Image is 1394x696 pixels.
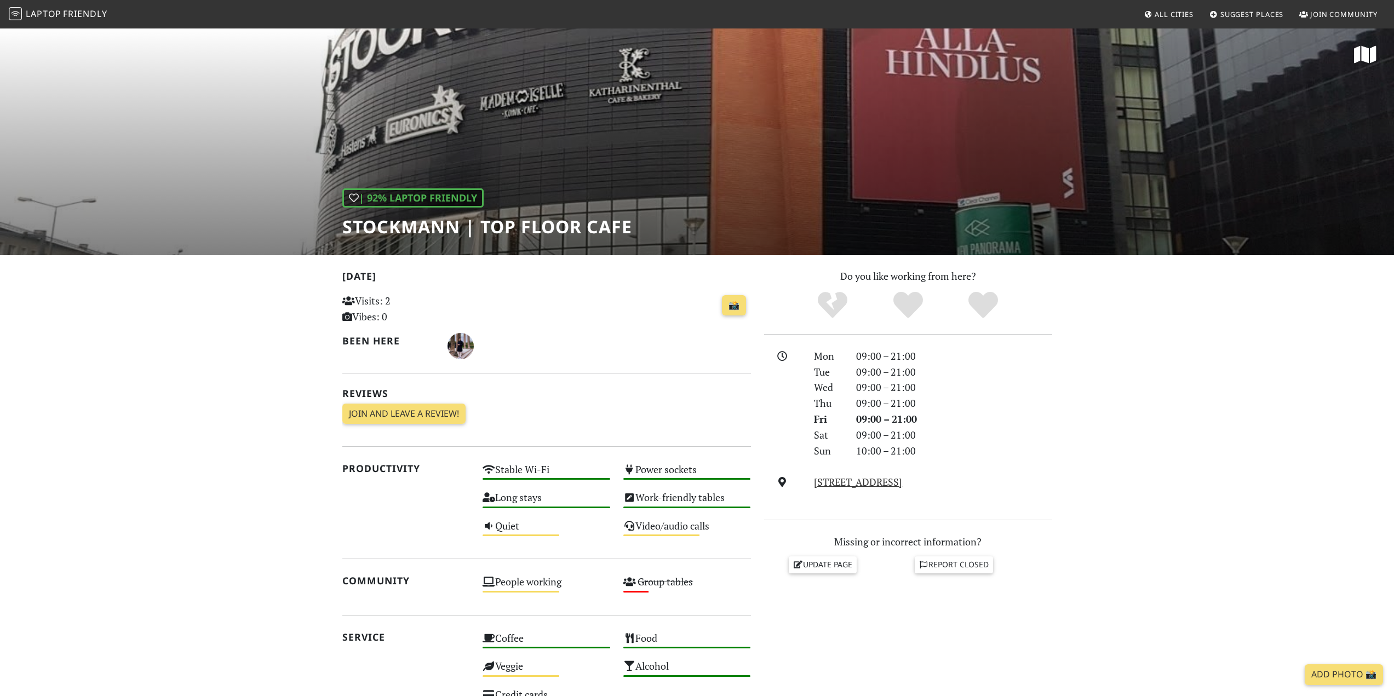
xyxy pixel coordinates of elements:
div: Sun [807,443,849,459]
a: [STREET_ADDRESS] [814,475,902,488]
span: Fabian Bern [448,338,474,352]
span: Friendly [63,8,107,20]
div: Veggie [476,657,617,685]
div: Coffee [476,629,617,657]
div: 09:00 – 21:00 [850,411,1059,427]
p: Visits: 2 Vibes: 0 [342,293,470,325]
h1: Stockmann | Top Floor Cafe [342,216,632,237]
div: Tue [807,364,849,380]
div: Thu [807,395,849,411]
div: Fri [807,411,849,427]
div: | 92% Laptop Friendly [342,188,484,208]
h2: Productivity [342,463,470,474]
div: Mon [807,348,849,364]
h2: Reviews [342,388,751,399]
a: LaptopFriendly LaptopFriendly [9,5,107,24]
div: Power sockets [617,461,758,488]
div: 10:00 – 21:00 [850,443,1059,459]
a: All Cities [1139,4,1198,24]
a: Join and leave a review! [342,404,466,424]
h2: Service [342,631,470,643]
div: People working [476,573,617,601]
a: Update page [789,556,857,573]
a: Add Photo 📸 [1305,664,1383,685]
div: Food [617,629,758,657]
s: Group tables [638,575,693,588]
img: 1425-fabian.jpg [448,333,474,359]
a: Report closed [915,556,994,573]
span: Laptop [26,8,61,20]
p: Missing or incorrect information? [764,534,1052,550]
p: Do you like working from here? [764,268,1052,284]
h2: [DATE] [342,271,751,286]
div: Stable Wi-Fi [476,461,617,488]
div: Work-friendly tables [617,488,758,516]
span: Suggest Places [1220,9,1284,19]
div: 09:00 – 21:00 [850,427,1059,443]
h2: Been here [342,335,435,347]
div: Definitely! [945,290,1021,320]
span: Join Community [1310,9,1378,19]
div: Sat [807,427,849,443]
div: Alcohol [617,657,758,685]
div: Video/audio calls [617,517,758,545]
h2: Community [342,575,470,586]
a: Suggest Places [1205,4,1288,24]
span: All Cities [1155,9,1194,19]
a: 📸 [722,295,746,316]
div: Wed [807,379,849,395]
div: Long stays [476,488,617,516]
div: 09:00 – 21:00 [850,348,1059,364]
a: Join Community [1295,4,1382,24]
div: 09:00 – 21:00 [850,379,1059,395]
div: 09:00 – 21:00 [850,395,1059,411]
div: No [795,290,870,320]
img: LaptopFriendly [9,7,22,20]
div: 09:00 – 21:00 [850,364,1059,380]
div: Yes [870,290,946,320]
div: Quiet [476,517,617,545]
